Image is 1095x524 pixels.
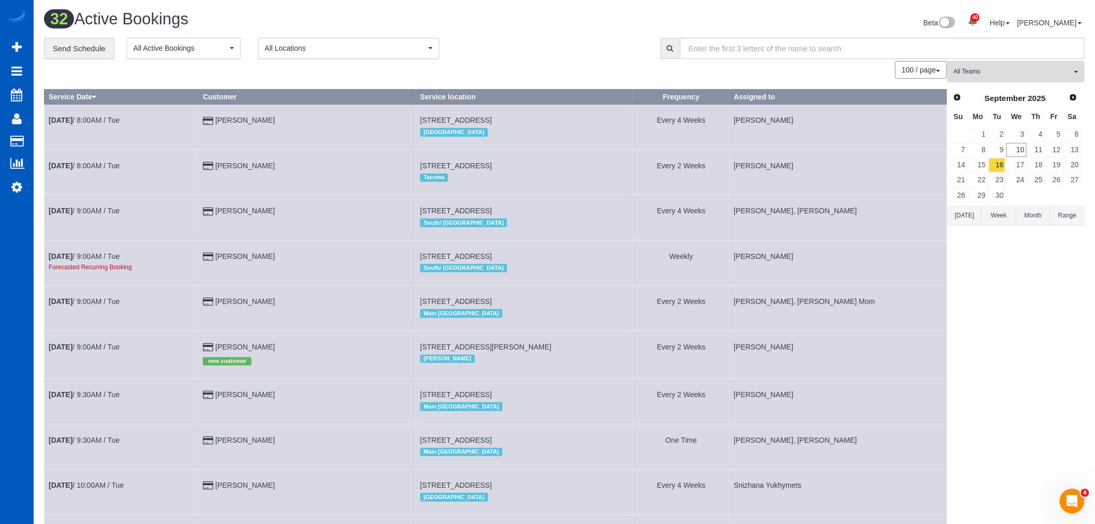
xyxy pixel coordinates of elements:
[420,252,492,260] span: [STREET_ADDRESS]
[203,437,213,444] i: Credit Card Payment
[989,188,1006,202] a: 30
[45,379,199,424] td: Schedule date
[199,286,416,331] td: Customer
[420,390,492,399] span: [STREET_ADDRESS]
[1050,206,1085,225] button: Range
[199,105,416,150] td: Customer
[989,158,1006,172] a: 16
[203,344,213,351] i: Credit Card Payment
[45,286,199,331] td: Schedule date
[203,482,213,489] i: Credit Card Payment
[45,90,199,105] th: Service Date
[730,379,947,424] td: Assigned to
[1028,128,1045,142] a: 4
[1050,112,1058,121] span: Friday
[215,116,275,124] a: [PERSON_NAME]
[968,128,987,142] a: 1
[968,188,987,202] a: 29
[199,331,416,379] td: Customer
[420,264,507,272] span: South/ [GEOGRAPHIC_DATA]
[258,38,439,59] button: All Locations
[680,38,1085,59] input: Enter the first 3 letters of the name to search
[49,436,120,444] a: [DATE]/ 9:30AM / Tue
[953,93,961,101] span: Prev
[420,207,492,215] span: [STREET_ADDRESS]
[730,424,947,469] td: Assigned to
[948,206,982,225] button: [DATE]
[990,19,1010,27] a: Help
[730,195,947,240] td: Assigned to
[416,90,633,105] th: Service location
[416,105,633,150] td: Service location
[633,90,729,105] th: Frequency
[420,128,488,136] span: [GEOGRAPHIC_DATA]
[199,424,416,469] td: Customer
[1007,158,1026,172] a: 17
[203,391,213,399] i: Credit Card Payment
[989,143,1006,157] a: 9
[44,9,74,28] span: 32
[895,61,947,79] button: 100 / page
[633,286,729,331] td: Frequency
[1011,112,1022,121] span: Wednesday
[199,90,416,105] th: Customer
[420,125,629,139] div: Location
[633,379,729,424] td: Frequency
[416,240,633,285] td: Service location
[968,173,987,187] a: 22
[416,470,633,515] td: Service location
[215,436,275,444] a: [PERSON_NAME]
[1007,128,1026,142] a: 3
[948,61,1085,77] ol: All Teams
[420,448,502,456] span: Main [GEOGRAPHIC_DATA]
[45,424,199,469] td: Schedule date
[989,128,1006,142] a: 2
[49,116,120,124] a: [DATE]/ 8:00AM / Tue
[950,91,965,105] a: Prev
[1066,91,1081,105] a: Next
[45,105,199,150] td: Schedule date
[973,112,983,121] span: Monday
[420,343,552,351] span: [STREET_ADDRESS][PERSON_NAME]
[633,331,729,379] td: Frequency
[49,252,72,260] b: [DATE]
[203,298,213,305] i: Credit Card Payment
[49,481,124,489] a: [DATE]/ 10:00AM / Tue
[954,67,1072,76] span: All Teams
[633,240,729,285] td: Frequency
[127,38,241,59] button: All Active Bookings
[6,10,27,25] img: Automaid Logo
[49,390,120,399] a: [DATE]/ 9:30AM / Tue
[420,402,502,411] span: Main [GEOGRAPHIC_DATA]
[420,400,629,413] div: Location
[49,297,72,305] b: [DATE]
[203,357,251,366] span: new customer
[1028,173,1045,187] a: 25
[420,216,629,229] div: Location
[49,343,120,351] a: [DATE]/ 9:00AM / Tue
[49,264,132,271] small: Forecasted Recurring Booking
[45,470,199,515] td: Schedule date
[1046,128,1063,142] a: 5
[948,61,1085,82] button: All Teams
[963,10,983,33] a: 40
[1028,143,1045,157] a: 11
[730,286,947,331] td: Assigned to
[49,481,72,489] b: [DATE]
[1064,143,1081,157] a: 13
[1017,19,1082,27] a: [PERSON_NAME]
[215,162,275,170] a: [PERSON_NAME]
[420,173,448,182] span: Tacoma
[950,173,967,187] a: 21
[49,162,72,170] b: [DATE]
[730,240,947,285] td: Assigned to
[1068,112,1077,121] span: Saturday
[420,116,492,124] span: [STREET_ADDRESS]
[265,43,426,53] span: All Locations
[416,379,633,424] td: Service location
[633,195,729,240] td: Frequency
[633,105,729,150] td: Frequency
[1016,206,1050,225] button: Month
[45,150,199,195] td: Schedule date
